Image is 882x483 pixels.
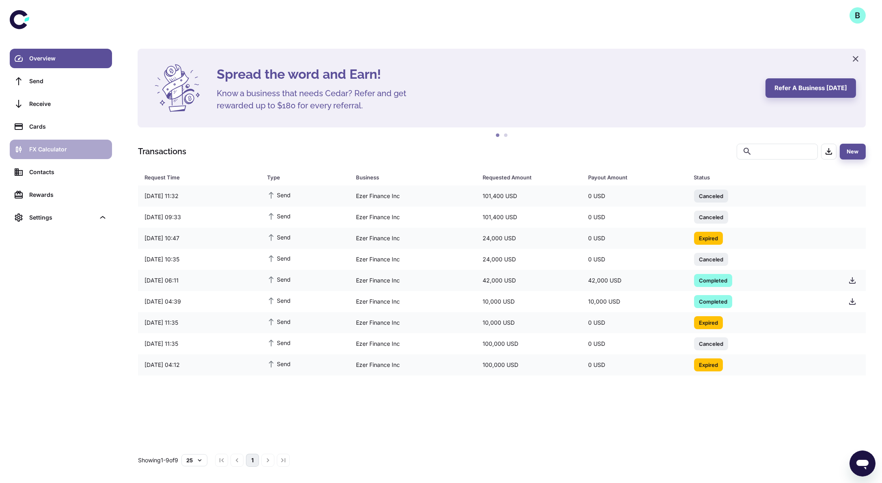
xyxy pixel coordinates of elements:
div: 100,000 USD [476,357,582,373]
div: 10,000 USD [582,294,687,309]
div: 0 USD [582,315,687,330]
span: Completed [694,297,732,305]
div: Ezer Finance Inc [349,315,476,330]
div: [DATE] 09:33 [138,209,261,225]
a: Cards [10,117,112,136]
div: Ezer Finance Inc [349,336,476,351]
div: [DATE] 04:12 [138,357,261,373]
a: Overview [10,49,112,68]
div: Contacts [29,168,107,177]
div: 42,000 USD [582,273,687,288]
div: 24,000 USD [476,231,582,246]
div: Ezer Finance Inc [349,231,476,246]
div: [DATE] 04:39 [138,294,261,309]
div: Cards [29,122,107,131]
div: Settings [10,208,112,227]
span: Send [267,296,291,305]
button: 25 [181,454,207,466]
button: page 1 [246,454,259,467]
button: New [840,144,866,160]
span: Send [267,233,291,241]
span: Payout Amount [588,172,684,183]
div: Ezer Finance Inc [349,357,476,373]
div: 0 USD [582,357,687,373]
div: [DATE] 11:35 [138,336,261,351]
h1: Transactions [138,145,186,157]
div: Ezer Finance Inc [349,252,476,267]
div: [DATE] 10:35 [138,252,261,267]
div: Ezer Finance Inc [349,188,476,204]
div: Status [694,172,822,183]
div: 42,000 USD [476,273,582,288]
span: Expired [694,360,723,369]
nav: pagination navigation [214,454,291,467]
span: Completed [694,276,732,284]
span: Send [267,338,291,347]
div: [DATE] 10:47 [138,231,261,246]
div: [DATE] 06:11 [138,273,261,288]
div: Ezer Finance Inc [349,294,476,309]
div: Ezer Finance Inc [349,273,476,288]
span: Canceled [694,339,728,347]
div: Rewards [29,190,107,199]
span: Status [694,172,832,183]
div: 0 USD [582,252,687,267]
button: 2 [502,132,510,140]
div: FX Calculator [29,145,107,154]
span: Canceled [694,192,728,200]
button: Refer a business [DATE] [766,78,856,98]
div: 0 USD [582,231,687,246]
div: Payout Amount [588,172,673,183]
div: Ezer Finance Inc [349,209,476,225]
div: 100,000 USD [476,336,582,351]
div: 101,400 USD [476,188,582,204]
div: Settings [29,213,95,222]
div: 0 USD [582,188,687,204]
div: 24,000 USD [476,252,582,267]
span: Send [267,190,291,199]
span: Request Time [144,172,257,183]
div: 10,000 USD [476,315,582,330]
button: B [850,7,866,24]
span: Send [267,317,291,326]
div: Requested Amount [483,172,568,183]
span: Type [267,172,346,183]
div: [DATE] 11:35 [138,315,261,330]
div: Overview [29,54,107,63]
span: Requested Amount [483,172,578,183]
a: Contacts [10,162,112,182]
button: 1 [494,132,502,140]
h5: Know a business that needs Cedar? Refer and get rewarded up to $180 for every referral. [217,87,420,112]
span: Expired [694,318,723,326]
div: 101,400 USD [476,209,582,225]
div: [DATE] 11:32 [138,188,261,204]
div: Request Time [144,172,247,183]
a: FX Calculator [10,140,112,159]
h4: Spread the word and Earn! [217,65,756,84]
a: Send [10,71,112,91]
div: 0 USD [582,336,687,351]
span: Canceled [694,255,728,263]
span: Canceled [694,213,728,221]
span: Send [267,254,291,263]
p: Showing 1-9 of 9 [138,456,178,465]
iframe: Button to launch messaging window [850,451,876,477]
span: Send [267,211,291,220]
div: Send [29,77,107,86]
a: Rewards [10,185,112,205]
div: Receive [29,99,107,108]
div: 0 USD [582,209,687,225]
a: Receive [10,94,112,114]
span: Send [267,359,291,368]
div: 10,000 USD [476,294,582,309]
div: Type [267,172,336,183]
span: Send [267,275,291,284]
span: Expired [694,234,723,242]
